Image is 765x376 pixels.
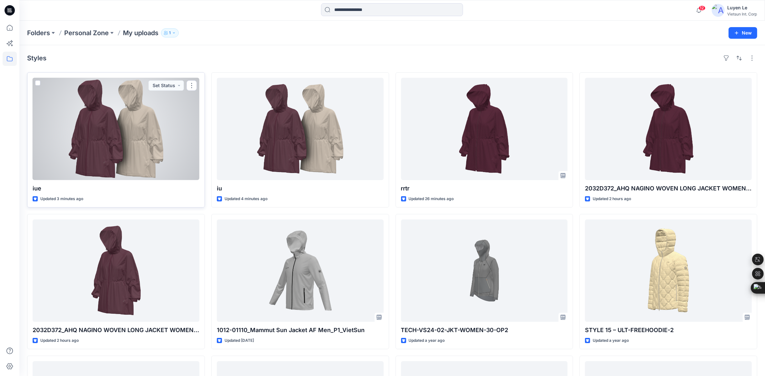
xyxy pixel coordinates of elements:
div: Vietsun Int. Corp [727,12,757,16]
p: Updated a year ago [409,337,445,344]
p: Updated 26 minutes ago [409,196,454,202]
a: 2032D372_AHQ NAGINO WOVEN LONG JACKET WOMEN WESTERN_AW26_PRE SMS [585,78,752,180]
a: 1012-01110_Mammut Sun Jacket AF Men_P1_VietSun [217,219,384,322]
p: Updated 2 hours ago [593,196,631,202]
p: 2032D372_AHQ NAGINO WOVEN LONG JACKET WOMEN WESTERN_AW26 [33,326,199,335]
a: iue [33,78,199,180]
p: Updated 3 minutes ago [40,196,83,202]
div: Luyen Le [727,4,757,12]
span: 12 [699,5,706,11]
img: avatar [712,4,725,17]
button: 1 [161,28,179,37]
p: 2032D372_AHQ NAGINO WOVEN LONG JACKET WOMEN WESTERN_AW26_PRE SMS [585,184,752,193]
a: Folders [27,28,50,37]
p: iue [33,184,199,193]
a: rrtr [401,78,568,180]
a: TECH-VS24-02-JKT-WOMEN-30-OP2 [401,219,568,322]
p: STYLE 15 – ULT-FREEHOODIE-2 [585,326,752,335]
p: rrtr [401,184,568,193]
p: 1012-01110_Mammut Sun Jacket AF Men_P1_VietSun [217,326,384,335]
p: Updated [DATE] [225,337,254,344]
a: iu [217,78,384,180]
button: New [729,27,757,39]
p: iu [217,184,384,193]
p: Updated 2 hours ago [40,337,79,344]
p: My uploads [123,28,158,37]
p: TECH-VS24-02-JKT-WOMEN-30-OP2 [401,326,568,335]
p: 1 [169,29,171,36]
p: Updated 4 minutes ago [225,196,267,202]
a: Personal Zone [64,28,109,37]
a: 2032D372_AHQ NAGINO WOVEN LONG JACKET WOMEN WESTERN_AW26 [33,219,199,322]
a: STYLE 15 – ULT-FREEHOODIE-2 [585,219,752,322]
p: Updated a year ago [593,337,629,344]
h4: Styles [27,54,46,62]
